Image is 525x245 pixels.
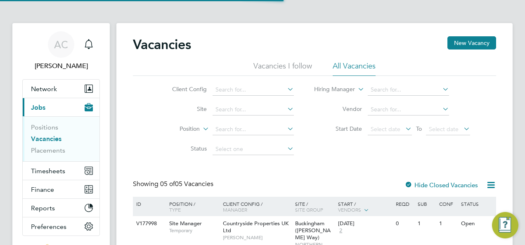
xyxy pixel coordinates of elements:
span: Reports [31,204,55,212]
span: 05 of [160,180,175,188]
span: Finance [31,186,54,193]
span: Site Manager [169,220,202,227]
label: Start Date [315,125,362,132]
span: Manager [223,206,247,213]
div: Status [459,197,495,211]
label: Site [159,105,207,113]
span: Preferences [31,223,66,231]
span: Vendors [338,206,361,213]
span: Timesheets [31,167,65,175]
a: Positions [31,123,58,131]
a: Vacancies [31,135,61,143]
span: 05 Vacancies [160,180,213,188]
label: Status [159,145,207,152]
span: Select date [429,125,459,133]
label: Hide Closed Vacancies [404,181,478,189]
div: 1 [416,216,437,231]
input: Search for... [368,104,449,115]
div: Jobs [23,116,99,161]
span: [PERSON_NAME] [223,234,291,241]
div: 1 [437,216,459,231]
span: Network [31,85,57,93]
input: Search for... [368,84,449,96]
div: Client Config / [221,197,293,217]
span: AC [54,39,68,50]
li: Vacancies I follow [253,61,312,76]
div: Showing [133,180,215,188]
h2: Vacancies [133,36,191,53]
span: Buckingham ([PERSON_NAME] Way) [295,220,331,241]
span: To [414,123,424,134]
span: Type [169,206,181,213]
div: ID [134,197,163,211]
label: Client Config [159,85,207,93]
div: V177998 [134,216,163,231]
div: Reqd [394,197,415,211]
span: Select date [371,125,400,133]
span: Site Group [295,206,323,213]
div: Conf [437,197,459,211]
div: [DATE] [338,220,392,227]
input: Search for... [213,124,294,135]
div: Position / [163,197,221,217]
button: Jobs [23,98,99,116]
input: Search for... [213,104,294,115]
label: Hiring Manager [307,85,355,94]
div: Site / [293,197,336,217]
span: Temporary [169,227,219,234]
a: AC[PERSON_NAME] [22,31,100,71]
div: 0 [394,216,415,231]
span: Jobs [31,104,45,111]
button: Timesheets [23,162,99,180]
button: Network [23,80,99,98]
button: Reports [23,199,99,217]
span: Countryside Properties UK Ltd [223,220,289,234]
div: Start / [336,197,394,217]
input: Select one [213,144,294,155]
a: Placements [31,146,65,154]
input: Search for... [213,84,294,96]
li: All Vacancies [333,61,376,76]
button: New Vacancy [447,36,496,49]
span: 2 [338,227,343,234]
div: Open [459,216,495,231]
label: Position [152,125,200,133]
button: Engage Resource Center [492,212,518,238]
div: Sub [416,197,437,211]
button: Preferences [23,217,99,236]
label: Vendor [315,105,362,113]
span: Amy Courtney [22,61,100,71]
button: Finance [23,180,99,198]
